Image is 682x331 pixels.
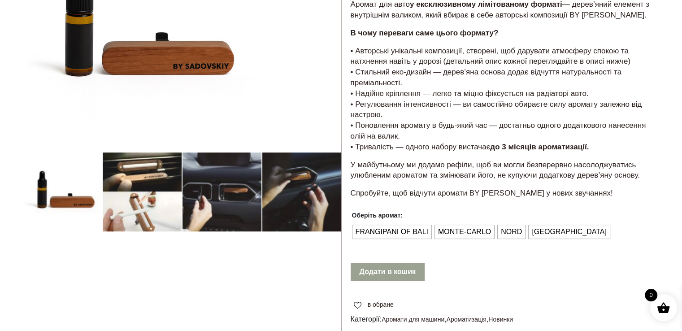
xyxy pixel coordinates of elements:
[645,289,657,301] span: 0
[498,225,525,239] li: NORD
[529,225,610,239] li: MONACO
[447,316,487,323] a: Ароматизація
[354,302,361,309] img: unfavourite.svg
[436,225,493,239] span: MONTE-CARLO
[353,225,430,239] span: FRANGIPANI OF BALI
[351,314,651,325] span: Категорії: , ,
[352,225,431,239] li: FRANGIPANI OF BALI
[530,225,609,239] span: [GEOGRAPHIC_DATA]
[351,263,425,281] button: Додати в кошик
[351,160,651,181] p: У майбутньому ми додамо рефіли, щоб ви могли безперервно насолоджуватись улюбленим ароматом та зм...
[499,225,524,239] span: NORD
[351,29,499,37] strong: В чому переваги саме цього формату?
[368,300,394,309] span: в обране
[488,316,513,323] a: Новинки
[351,223,610,240] ul: Оберіть аромат:
[351,46,651,152] p: • Авторські унікальні композиції, створені, щоб дарувати атмосферу спокою та натхнення навіть у д...
[352,208,403,222] label: Оберіть аромат:
[382,316,444,323] a: Аромати для машини
[351,300,397,309] a: в обране
[435,225,494,239] li: MONTE-CARLO
[490,143,589,151] strong: до 3 місяців ароматизації.
[351,188,651,199] p: Спробуйте, щоб відчути аромати BY [PERSON_NAME] у нових звучаннях!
